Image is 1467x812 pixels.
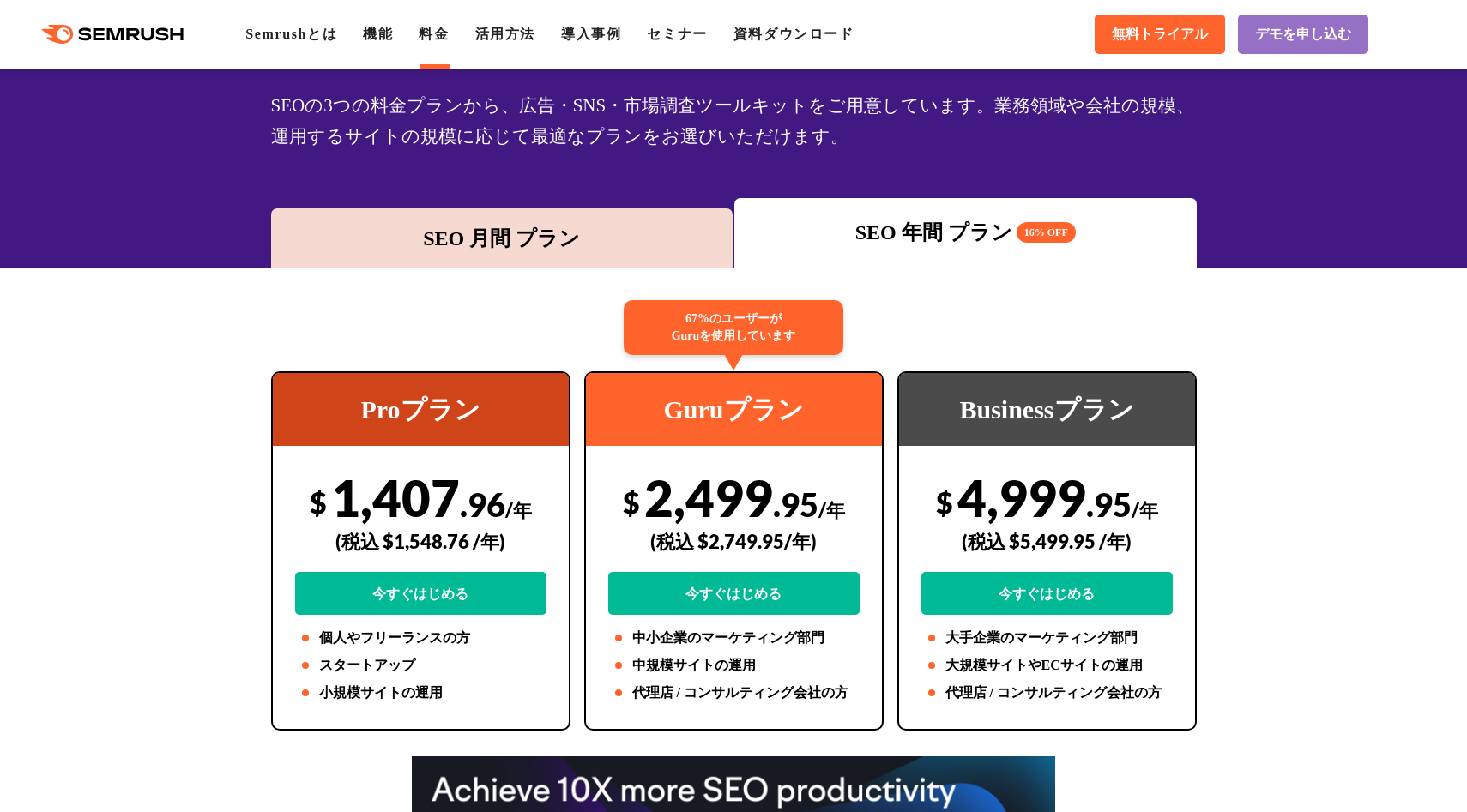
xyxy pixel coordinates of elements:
[295,467,546,615] div: 1,407
[921,655,1173,676] li: 大規模サイトやECサイトの運用
[363,27,393,41] a: 機能
[1095,15,1225,54] a: 無料トライアル
[921,628,1173,648] li: 大手企業のマーケティング部門
[623,484,640,520] span: $
[271,90,1197,152] div: SEOの3つの料金プランから、広告・SNS・市場調査ツールキットをご用意しています。業務領域や会社の規模、運用するサイトの規模に応じて最適なプランをお選びいただけます。
[475,27,535,41] a: 活用方法
[743,217,1188,248] div: SEO 年間 プラン
[608,511,860,572] div: (税込 $2,749.95/年)
[245,27,337,41] a: Semrushとは
[921,511,1173,572] div: (税込 $5,499.95 /年)
[295,683,546,703] li: 小規模サイトの運用
[1132,498,1158,521] span: /年
[608,572,860,615] a: 今すぐはじめる
[608,628,860,648] li: 中小企業のマーケティング部門
[1112,26,1208,44] span: 無料トライアル
[419,27,449,41] a: 料金
[1017,222,1076,243] span: 16% OFF
[295,655,546,676] li: スタートアップ
[921,683,1173,703] li: 代理店 / コンサルティング会社の方
[586,373,882,446] div: Guruプラン
[561,27,621,41] a: 導入事例
[295,511,546,572] div: (税込 $1,548.76 /年)
[310,484,327,520] span: $
[921,467,1173,615] div: 4,999
[505,498,532,521] span: /年
[921,572,1173,615] a: 今すぐはじめる
[608,467,860,615] div: 2,499
[608,683,860,703] li: 代理店 / コンサルティング会社の方
[936,484,953,520] span: $
[1238,15,1368,54] a: デモを申し込む
[460,484,505,524] span: .96
[608,655,860,676] li: 中規模サイトの運用
[1255,26,1351,44] span: デモを申し込む
[280,223,725,254] div: SEO 月間 プラン
[818,498,845,521] span: /年
[273,373,569,446] div: Proプラン
[624,300,843,355] div: 67%のユーザーが Guruを使用しています
[733,27,854,41] a: 資料ダウンロード
[295,572,546,615] a: 今すぐはじめる
[1086,484,1132,524] span: .95
[647,27,707,41] a: セミナー
[295,628,546,648] li: 個人やフリーランスの方
[899,373,1195,446] div: Businessプラン
[773,484,818,524] span: .95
